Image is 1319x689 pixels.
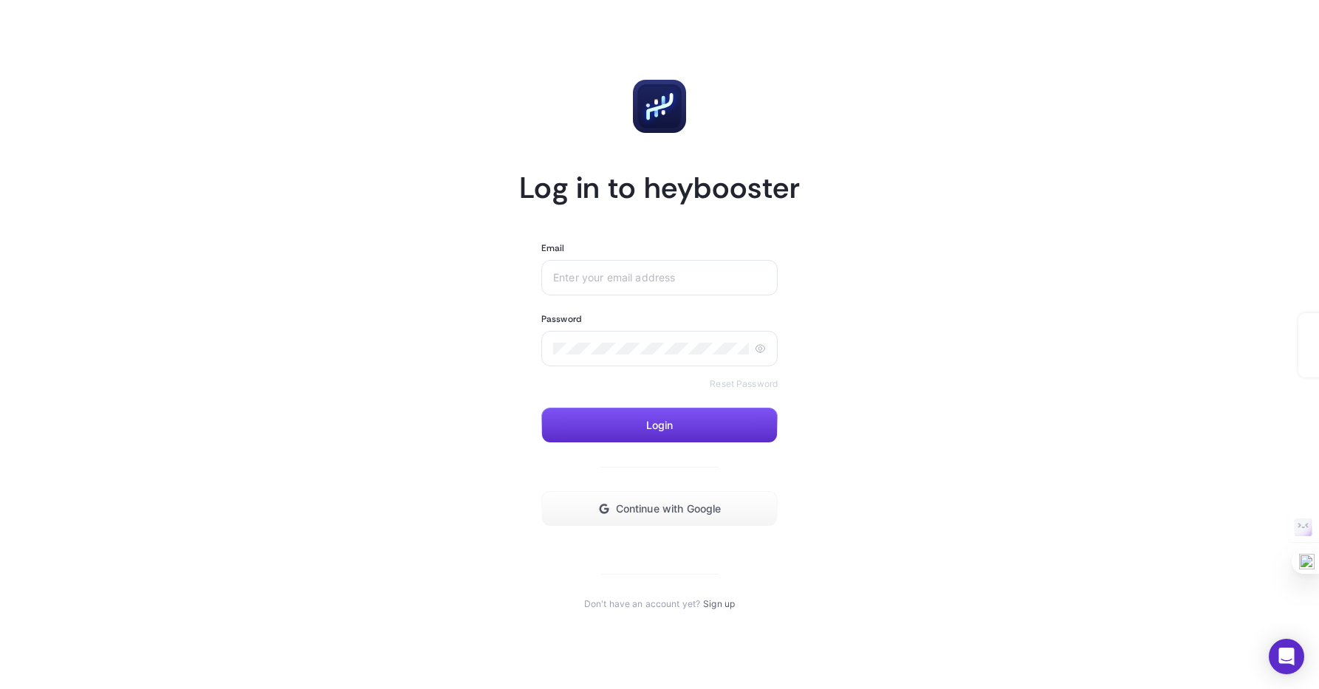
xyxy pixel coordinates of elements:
[553,272,766,284] input: Enter your email address
[584,598,700,610] span: Don't have an account yet?
[541,491,778,527] button: Continue with Google
[541,242,565,254] label: Email
[646,419,674,431] span: Login
[616,503,722,515] span: Continue with Google
[1299,554,1315,569] img: one_i.png
[541,313,581,325] label: Password
[703,598,735,610] a: Sign up
[519,168,800,207] h1: Log in to heybooster
[541,408,778,443] button: Login
[710,378,778,390] a: Reset Password
[1269,639,1304,674] div: Open Intercom Messenger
